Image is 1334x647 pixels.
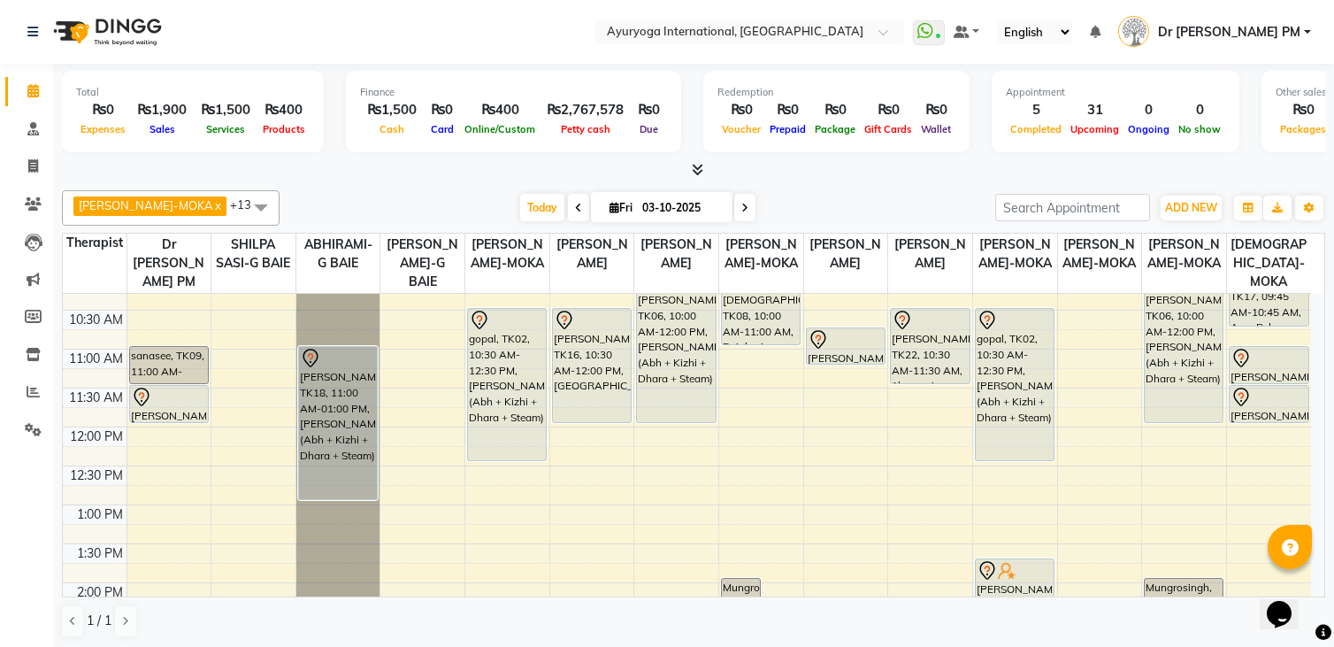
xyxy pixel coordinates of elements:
[1276,123,1330,135] span: Packages
[299,347,377,499] div: [PERSON_NAME], TK18, 11:00 AM-01:00 PM, [PERSON_NAME] (Abh + Kizhi + Dhara + Steam)
[76,123,130,135] span: Expenses
[1174,123,1225,135] span: No show
[130,386,208,422] div: [PERSON_NAME], TK23, 11:30 AM-12:00 PM, Consultation with [PERSON_NAME] at [GEOGRAPHIC_DATA]
[556,123,615,135] span: Petty cash
[1165,201,1217,214] span: ADD NEW
[66,466,126,485] div: 12:30 PM
[194,100,257,120] div: ₨1,500
[465,234,549,274] span: [PERSON_NAME]-MOKA
[1174,100,1225,120] div: 0
[257,100,310,120] div: ₨400
[810,100,860,120] div: ₨0
[213,198,221,212] a: x
[1058,234,1142,274] span: [PERSON_NAME]-MOKA
[976,559,1054,634] div: [PERSON_NAME], TK14, 01:45 PM-02:45 PM, [GEOGRAPHIC_DATA] facial
[1260,576,1316,629] iframe: chat widget
[553,309,631,422] div: [PERSON_NAME], TK16, 10:30 AM-12:00 PM, [GEOGRAPHIC_DATA]
[719,234,803,274] span: [PERSON_NAME]-MOKA
[637,270,715,422] div: [PERSON_NAME], TK06, 10:00 AM-12:00 PM, [PERSON_NAME] (Abh + Kizhi + Dhara + Steam)
[717,85,955,100] div: Redemption
[1006,85,1225,100] div: Appointment
[976,309,1054,460] div: gopal, TK02, 10:30 AM-12:30 PM, [PERSON_NAME] (Abh + Kizhi + Dhara + Steam)
[804,234,888,274] span: [PERSON_NAME]
[65,311,126,329] div: 10:30 AM
[717,123,765,135] span: Voucher
[1230,386,1308,422] div: [PERSON_NAME], TK15, 11:30 AM-12:00 PM, Pichu
[1230,347,1308,383] div: [PERSON_NAME], TK15, 11:00 AM-11:30 AM, Sthanika Podikizhi
[1123,123,1174,135] span: Ongoing
[550,234,634,274] span: [PERSON_NAME]
[1161,196,1222,220] button: ADD NEW
[1142,234,1226,274] span: [PERSON_NAME]-MOKA
[973,234,1057,274] span: [PERSON_NAME]-MOKA
[145,123,180,135] span: Sales
[637,195,725,221] input: 2025-10-03
[76,100,130,120] div: ₨0
[1227,234,1311,293] span: [DEMOGRAPHIC_DATA]-MOKA
[426,123,458,135] span: Card
[73,505,126,524] div: 1:00 PM
[995,194,1150,221] input: Search Appointment
[375,123,409,135] span: Cash
[891,309,969,383] div: [PERSON_NAME], TK22, 10:30 AM-11:30 AM, 1hr session
[888,234,972,274] span: [PERSON_NAME]
[380,234,464,293] span: [PERSON_NAME]-G BAIE
[1006,123,1066,135] span: Completed
[460,100,540,120] div: ₨400
[468,309,546,460] div: gopal, TK02, 10:30 AM-12:30 PM, [PERSON_NAME] (Abh + Kizhi + Dhara + Steam)
[1066,100,1123,120] div: 31
[73,583,126,602] div: 2:00 PM
[360,85,667,100] div: Finance
[63,234,126,252] div: Therapist
[1123,100,1174,120] div: 0
[1006,100,1066,120] div: 5
[1145,270,1223,422] div: [PERSON_NAME], TK06, 10:00 AM-12:00 PM, [PERSON_NAME] (Abh + Kizhi + Dhara + Steam)
[1276,100,1330,120] div: ₨0
[765,123,810,135] span: Prepaid
[230,197,264,212] span: +13
[635,123,663,135] span: Due
[520,194,564,221] span: Today
[916,123,955,135] span: Wallet
[296,234,380,274] span: ABHIRAMI-G BAIE
[916,100,955,120] div: ₨0
[860,100,916,120] div: ₨0
[130,347,208,383] div: sanasee, TK09, 11:00 AM-11:30 AM, Consultation with [PERSON_NAME] at [GEOGRAPHIC_DATA]
[202,123,249,135] span: Services
[717,100,765,120] div: ₨0
[258,123,310,135] span: Products
[722,270,800,344] div: [DEMOGRAPHIC_DATA], TK08, 10:00 AM-11:00 AM, Rujahari (Ayurvedic pain relieveing massage)
[1118,16,1149,47] img: Dr Naveen PM
[65,350,126,368] div: 11:00 AM
[1066,123,1123,135] span: Upcoming
[860,123,916,135] span: Gift Cards
[634,234,718,274] span: [PERSON_NAME]
[810,123,860,135] span: Package
[605,201,637,214] span: Fri
[211,234,295,274] span: SHILPA SASI-G BAIE
[45,7,166,57] img: logo
[360,100,424,120] div: ₨1,500
[540,100,631,120] div: ₨2,767,578
[65,389,126,407] div: 11:30 AM
[1158,23,1300,42] span: Dr [PERSON_NAME] PM
[127,234,211,293] span: Dr [PERSON_NAME] PM
[79,198,213,212] span: [PERSON_NAME]-MOKA
[73,544,126,563] div: 1:30 PM
[76,85,310,100] div: Total
[66,427,126,446] div: 12:00 PM
[424,100,460,120] div: ₨0
[631,100,667,120] div: ₨0
[807,328,885,364] div: [PERSON_NAME], TK18, 10:45 AM-11:15 AM, Consultation with [PERSON_NAME] at [GEOGRAPHIC_DATA]
[87,612,111,630] span: 1 / 1
[130,100,194,120] div: ₨1,900
[765,100,810,120] div: ₨0
[460,123,540,135] span: Online/Custom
